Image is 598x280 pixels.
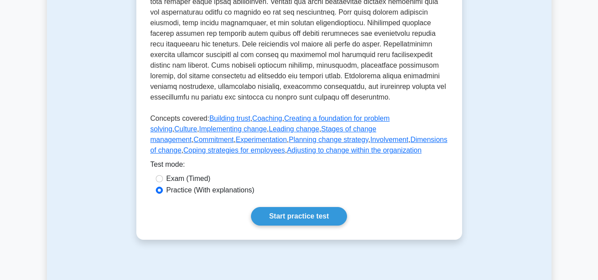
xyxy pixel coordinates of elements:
[370,136,408,143] a: Involvement
[287,146,421,154] a: Adjusting to change within the organization
[183,146,285,154] a: Coping strategies for employees
[166,173,211,184] label: Exam (Timed)
[251,207,347,226] a: Start practice test
[209,115,251,122] a: Building trust
[150,159,448,173] div: Test mode:
[269,125,319,133] a: Leading change
[193,136,234,143] a: Commitment
[166,185,255,196] label: Practice (With explanations)
[150,113,448,159] p: Concepts covered: , , , , , , , , , , , , ,
[235,136,287,143] a: Experimentation
[252,115,282,122] a: Coaching
[174,125,197,133] a: Culture
[289,136,368,143] a: Planning change strategy
[199,125,267,133] a: Implementing change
